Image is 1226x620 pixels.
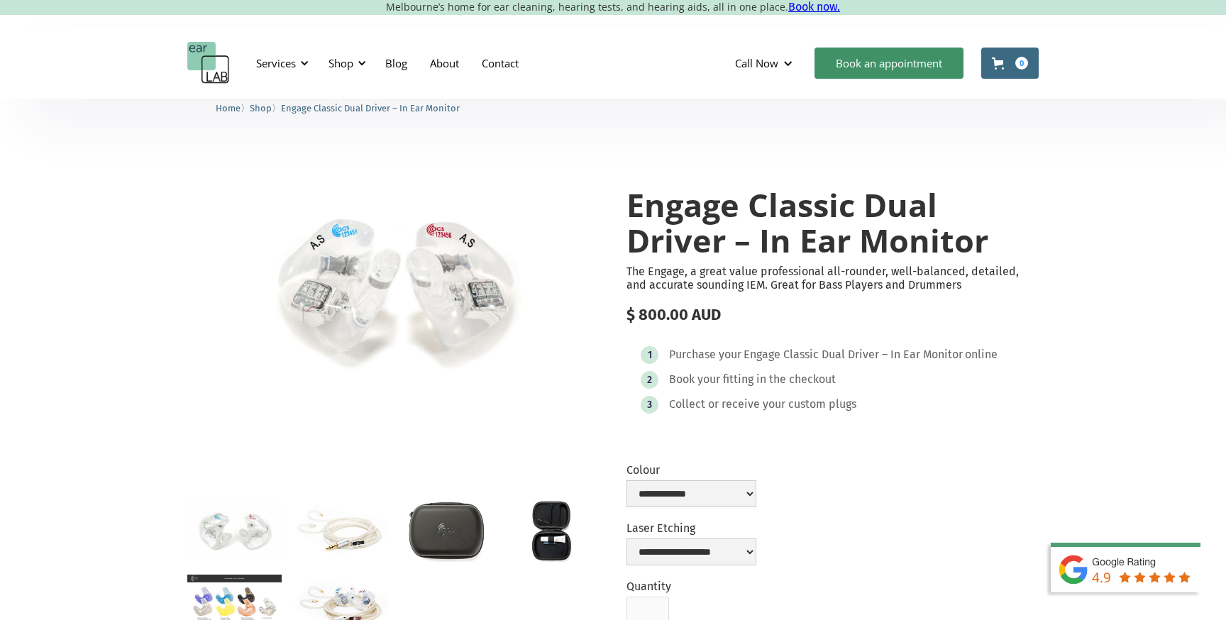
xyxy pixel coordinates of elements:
a: open lightbox [505,500,600,563]
div: 3 [647,399,652,410]
a: open lightbox [293,500,387,559]
div: Engage Classic Dual Driver – In Ear Monitor [744,348,963,362]
a: Home [216,101,241,114]
div: Collect or receive your custom plugs [669,397,856,411]
a: Contact [470,43,530,84]
div: Shop [328,56,353,70]
a: About [419,43,470,84]
img: Engage Classic Dual Driver – In Ear Monitor [187,159,600,416]
span: Shop [250,103,272,114]
label: Quantity [626,580,671,593]
div: Call Now [724,42,807,84]
a: open lightbox [399,500,494,563]
a: Book an appointment [814,48,963,79]
div: Services [248,42,313,84]
div: Services [256,56,296,70]
div: Purchase your [669,348,741,362]
h1: Engage Classic Dual Driver – In Ear Monitor [626,187,1039,258]
a: open lightbox [187,500,282,560]
a: open lightbox [187,159,600,416]
a: Engage Classic Dual Driver – In Ear Monitor [281,101,460,114]
label: Colour [626,463,756,477]
div: 2 [647,375,652,385]
div: $ 800.00 AUD [626,306,1039,324]
li: 〉 [250,101,281,116]
div: 0 [1015,57,1028,70]
a: Blog [374,43,419,84]
div: Call Now [735,56,778,70]
p: The Engage, a great value professional all-rounder, well-balanced, detailed, and accurate soundin... [626,265,1039,292]
div: 1 [648,350,652,360]
div: Shop [320,42,370,84]
a: home [187,42,230,84]
a: Shop [250,101,272,114]
div: online [965,348,998,362]
span: Engage Classic Dual Driver – In Ear Monitor [281,103,460,114]
a: Open cart [981,48,1039,79]
label: Laser Etching [626,521,756,535]
li: 〉 [216,101,250,116]
span: Home [216,103,241,114]
div: Book your fitting in the checkout [669,372,836,387]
